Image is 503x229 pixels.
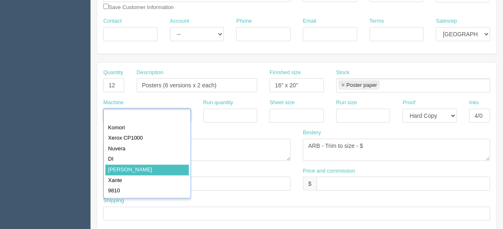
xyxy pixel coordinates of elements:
div: DI [105,154,189,165]
div: Xante [105,175,189,186]
div: Nuvera [105,144,189,154]
div: Komori [105,123,189,133]
div: Xerox CP1000 [105,133,189,144]
div: [PERSON_NAME] [105,165,189,175]
div: 9810 [105,186,189,196]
